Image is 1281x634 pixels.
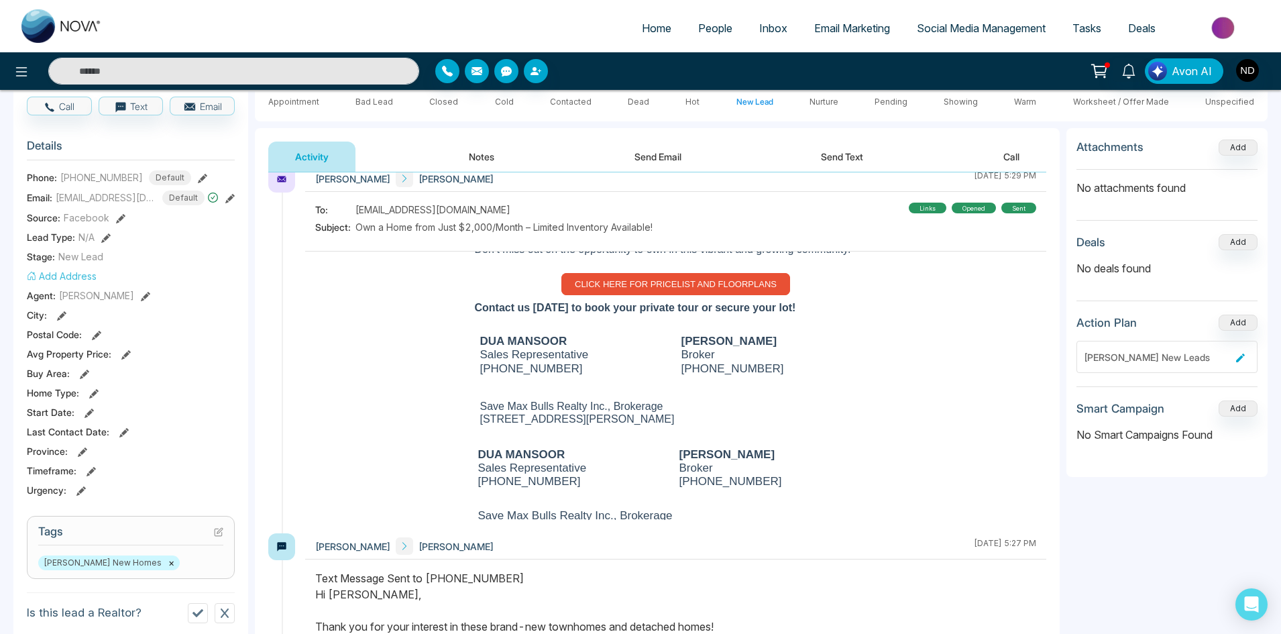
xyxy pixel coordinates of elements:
[1076,427,1258,443] p: No Smart Campaigns Found
[162,191,205,205] span: Default
[974,170,1036,187] div: [DATE] 5:29 PM
[27,366,70,380] span: Buy Area :
[1235,588,1268,621] div: Open Intercom Messenger
[27,444,68,458] span: Province :
[168,557,174,569] button: ×
[1145,58,1223,84] button: Avon AI
[355,96,393,108] div: Bad Lead
[814,21,890,35] span: Email Marketing
[1076,260,1258,276] p: No deals found
[419,172,494,186] span: [PERSON_NAME]
[315,220,355,234] span: Subject:
[944,96,978,108] div: Showing
[1076,170,1258,196] p: No attachments found
[355,203,510,217] span: [EMAIL_ADDRESS][DOMAIN_NAME]
[419,539,494,553] span: [PERSON_NAME]
[315,203,355,217] span: To:
[1236,59,1259,82] img: User Avatar
[1076,402,1164,415] h3: Smart Campaign
[642,21,671,35] span: Home
[977,142,1046,172] button: Call
[64,211,109,225] span: Facebook
[794,142,890,172] button: Send Text
[27,230,75,244] span: Lead Type:
[38,525,223,545] h3: Tags
[27,269,97,283] button: Add Address
[875,96,907,108] div: Pending
[746,15,801,41] a: Inbox
[1072,21,1101,35] span: Tasks
[495,96,514,108] div: Cold
[27,483,66,497] span: Urgency :
[268,96,319,108] div: Appointment
[27,604,142,622] p: Is this lead a Realtor?
[1128,21,1156,35] span: Deals
[685,15,746,41] a: People
[27,386,79,400] span: Home Type :
[78,230,95,244] span: N/A
[27,97,92,115] button: Call
[27,347,111,361] span: Avg Property Price :
[1219,234,1258,250] button: Add
[27,250,55,264] span: Stage:
[550,96,592,108] div: Contacted
[27,308,47,322] span: City :
[1084,350,1231,364] div: [PERSON_NAME] New Leads
[1148,62,1167,81] img: Lead Flow
[27,170,57,184] span: Phone:
[27,191,52,205] span: Email:
[685,96,700,108] div: Hot
[1172,63,1212,79] span: Avon AI
[27,139,235,160] h3: Details
[1076,316,1137,329] h3: Action Plan
[974,537,1036,555] div: [DATE] 5:27 PM
[1219,315,1258,331] button: Add
[909,203,946,213] div: links
[759,21,787,35] span: Inbox
[27,464,76,478] span: Timeframe :
[1115,15,1169,41] a: Deals
[1073,96,1169,108] div: Worksheet / Offer Made
[628,96,649,108] div: Dead
[442,142,521,172] button: Notes
[736,96,773,108] div: New Lead
[1014,96,1036,108] div: Warm
[1219,141,1258,152] span: Add
[149,170,191,185] span: Default
[27,288,56,303] span: Agent:
[1205,96,1254,108] div: Unspecified
[801,15,903,41] a: Email Marketing
[1219,140,1258,156] button: Add
[170,97,235,115] button: Email
[27,405,74,419] span: Start Date :
[1059,15,1115,41] a: Tasks
[27,211,60,225] span: Source:
[608,142,708,172] button: Send Email
[59,288,134,303] span: [PERSON_NAME]
[60,170,143,184] span: [PHONE_NUMBER]
[268,142,355,172] button: Activity
[315,172,390,186] span: [PERSON_NAME]
[38,556,180,570] span: [PERSON_NAME] New Homes
[27,327,82,341] span: Postal Code :
[1001,203,1036,213] div: sent
[1076,140,1144,154] h3: Attachments
[429,96,458,108] div: Closed
[952,203,996,213] div: Opened
[628,15,685,41] a: Home
[1176,13,1273,43] img: Market-place.gif
[1076,235,1105,249] h3: Deals
[698,21,732,35] span: People
[810,96,838,108] div: Nurture
[27,425,109,439] span: Last Contact Date :
[917,21,1046,35] span: Social Media Management
[903,15,1059,41] a: Social Media Management
[355,220,653,234] span: Own a Home from Just $2,000/Month – Limited Inventory Available!
[58,250,103,264] span: New Lead
[315,539,390,553] span: [PERSON_NAME]
[56,191,156,205] span: [EMAIL_ADDRESS][DOMAIN_NAME]
[21,9,102,43] img: Nova CRM Logo
[99,97,164,115] button: Text
[1219,401,1258,417] button: Add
